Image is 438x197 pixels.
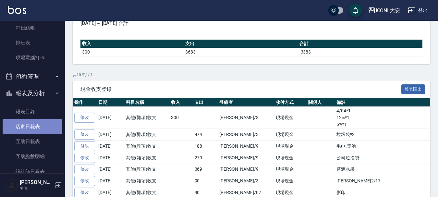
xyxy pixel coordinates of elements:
a: 修改 [74,153,95,163]
span: 現金收支登錄 [80,86,401,92]
td: [DATE] [97,152,124,164]
td: [DATE] [97,175,124,187]
a: 設計師日報表 [3,164,62,179]
td: 其他(雜項)收支 [124,129,169,141]
td: 270 [193,152,218,164]
td: [PERSON_NAME]/9 [218,152,274,164]
td: 現場現金 [274,152,307,164]
a: 每日結帳 [3,20,62,35]
a: 報表目錄 [3,104,62,119]
th: 合計 [298,40,422,48]
td: [PERSON_NAME]/3 [218,129,274,141]
a: 互助日報表 [3,134,62,149]
button: save [349,4,362,17]
a: 修改 [74,129,95,140]
p: 主管 [20,186,53,191]
td: -3383 [298,48,422,56]
a: 修改 [74,165,95,175]
td: [PERSON_NAME]/9 [218,164,274,175]
a: 修改 [74,141,95,151]
th: 關係人 [307,98,335,107]
th: 登錄者 [218,98,274,107]
td: 3683 [184,48,298,56]
th: 支出 [193,98,218,107]
a: 修改 [74,113,95,123]
button: 登出 [405,5,430,17]
th: 收入 [80,40,184,48]
p: 共 10 筆, 1 / 1 [73,72,430,78]
th: 日期 [97,98,124,107]
a: 店家日報表 [3,119,62,134]
td: 現場現金 [274,129,307,141]
button: 報表及分析 [3,85,62,102]
td: 其他(雜項)收支 [124,141,169,152]
a: 修改 [74,176,95,186]
td: [DATE] [97,164,124,175]
img: Logo [8,6,26,14]
td: 474 [193,129,218,141]
span: [DATE] ~ [DATE] 合計 [80,20,422,27]
td: 其他(雜項)收支 [124,107,169,129]
td: [PERSON_NAME]/3 [218,107,274,129]
a: 互助點數明細 [3,149,62,164]
button: 報表匯出 [401,84,425,94]
td: 188 [193,141,218,152]
img: Person [5,179,18,192]
th: 收入 [169,98,193,107]
td: [DATE] [97,141,124,152]
td: 現場現金 [274,141,307,152]
td: 現場現金 [274,107,307,129]
td: 現場現金 [274,164,307,175]
td: [PERSON_NAME]/3 [218,175,274,187]
button: ICONI 大安 [365,4,403,17]
th: 支出 [184,40,298,48]
td: 其他(雜項)收支 [124,175,169,187]
td: 300 [80,48,184,56]
td: 369 [193,164,218,175]
td: [DATE] [97,107,124,129]
td: 90 [193,175,218,187]
td: 現場現金 [274,175,307,187]
th: 收付方式 [274,98,307,107]
a: 現場電腦打卡 [3,50,62,65]
td: 其他(雜項)收支 [124,164,169,175]
h5: [PERSON_NAME] [20,179,53,186]
th: 操作 [73,98,97,107]
td: [DATE] [97,129,124,141]
div: ICONI 大安 [376,6,400,15]
a: 報表匯出 [401,86,425,92]
td: 300 [169,107,193,129]
button: 預約管理 [3,68,62,85]
a: 排班表 [3,35,62,50]
td: [PERSON_NAME]/9 [218,141,274,152]
td: 其他(雜項)收支 [124,152,169,164]
th: 科目名稱 [124,98,169,107]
